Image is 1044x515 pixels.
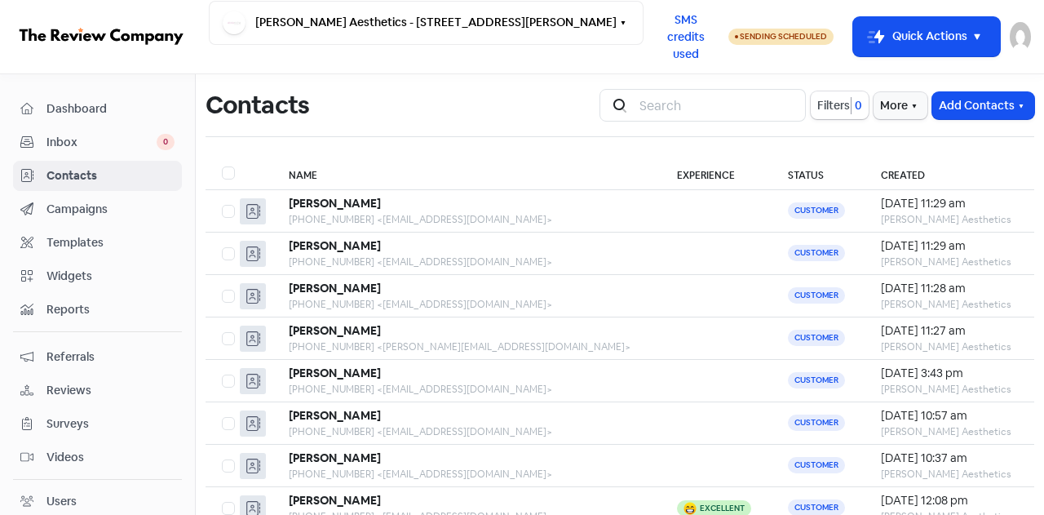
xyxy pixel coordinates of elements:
[289,323,381,338] b: [PERSON_NAME]
[46,301,175,318] span: Reports
[881,424,1018,439] div: [PERSON_NAME] Aesthetics
[661,157,772,190] th: Experience
[46,382,175,399] span: Reviews
[788,202,845,219] span: Customer
[46,134,157,151] span: Inbox
[630,89,806,122] input: Search
[1010,22,1031,51] img: User
[13,127,182,158] a: Inbox 0
[13,261,182,291] a: Widgets
[289,255,645,269] div: [PHONE_NUMBER] <[EMAIL_ADDRESS][DOMAIN_NAME]>
[881,365,1018,382] div: [DATE] 3:43 pm
[206,79,309,131] h1: Contacts
[932,92,1034,119] button: Add Contacts
[13,194,182,224] a: Campaigns
[644,27,728,44] a: SMS credits used
[13,295,182,325] a: Reports
[881,407,1018,424] div: [DATE] 10:57 am
[657,11,714,63] span: SMS credits used
[46,167,175,184] span: Contacts
[788,372,845,388] span: Customer
[811,91,869,119] button: Filters0
[13,342,182,372] a: Referrals
[289,382,645,397] div: [PHONE_NUMBER] <[EMAIL_ADDRESS][DOMAIN_NAME]>
[853,17,1000,56] button: Quick Actions
[289,366,381,380] b: [PERSON_NAME]
[157,134,175,150] span: 0
[289,467,645,482] div: [PHONE_NUMBER] <[EMAIL_ADDRESS][DOMAIN_NAME]>
[46,349,175,366] span: Referrals
[289,493,381,508] b: [PERSON_NAME]
[788,457,845,473] span: Customer
[13,161,182,191] a: Contacts
[289,451,381,465] b: [PERSON_NAME]
[289,297,645,312] div: [PHONE_NUMBER] <[EMAIL_ADDRESS][DOMAIN_NAME]>
[788,330,845,346] span: Customer
[700,504,745,513] div: Excellent
[272,157,661,190] th: Name
[788,415,845,431] span: Customer
[209,1,644,45] button: [PERSON_NAME] Aesthetics - [STREET_ADDRESS][PERSON_NAME]
[881,297,1018,312] div: [PERSON_NAME] Aesthetics
[881,238,1018,255] div: [DATE] 11:29 am
[289,238,381,253] b: [PERSON_NAME]
[740,31,827,42] span: Sending Scheduled
[728,27,834,47] a: Sending Scheduled
[881,212,1018,227] div: [PERSON_NAME] Aesthetics
[13,375,182,406] a: Reviews
[881,195,1018,212] div: [DATE] 11:29 am
[865,157,1034,190] th: Created
[46,100,175,118] span: Dashboard
[46,449,175,466] span: Videos
[788,287,845,304] span: Customer
[46,234,175,251] span: Templates
[881,467,1018,482] div: [PERSON_NAME] Aesthetics
[289,408,381,423] b: [PERSON_NAME]
[289,281,381,295] b: [PERSON_NAME]
[881,280,1018,297] div: [DATE] 11:28 am
[772,157,865,190] th: Status
[289,340,645,354] div: [PHONE_NUMBER] <[PERSON_NAME][EMAIL_ADDRESS][DOMAIN_NAME]>
[852,97,862,114] span: 0
[817,97,850,114] span: Filters
[881,450,1018,467] div: [DATE] 10:37 am
[13,409,182,439] a: Surveys
[881,382,1018,397] div: [PERSON_NAME] Aesthetics
[46,415,175,433] span: Surveys
[46,268,175,285] span: Widgets
[881,340,1018,354] div: [PERSON_NAME] Aesthetics
[881,322,1018,340] div: [DATE] 11:27 am
[13,228,182,258] a: Templates
[289,424,645,439] div: [PHONE_NUMBER] <[EMAIL_ADDRESS][DOMAIN_NAME]>
[788,245,845,261] span: Customer
[874,92,927,119] button: More
[289,196,381,211] b: [PERSON_NAME]
[881,255,1018,269] div: [PERSON_NAME] Aesthetics
[46,493,77,510] div: Users
[881,492,1018,509] div: [DATE] 12:08 pm
[13,94,182,124] a: Dashboard
[46,201,175,218] span: Campaigns
[13,442,182,473] a: Videos
[289,212,645,227] div: [PHONE_NUMBER] <[EMAIL_ADDRESS][DOMAIN_NAME]>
